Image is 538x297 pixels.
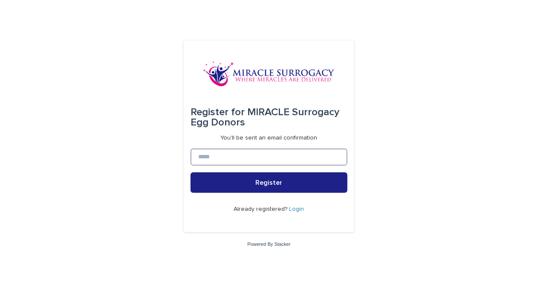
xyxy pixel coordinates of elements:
span: Register [256,179,283,186]
p: You'll be sent an email confirmation [221,134,318,142]
span: Register for [191,107,245,117]
button: Register [191,172,347,193]
span: Already registered? [234,206,289,212]
img: OiFFDOGZQuirLhrlO1ag [203,61,335,87]
a: Login [289,206,304,212]
div: MIRACLE Surrogacy Egg Donors [191,100,347,134]
a: Powered By Stacker [247,242,290,247]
